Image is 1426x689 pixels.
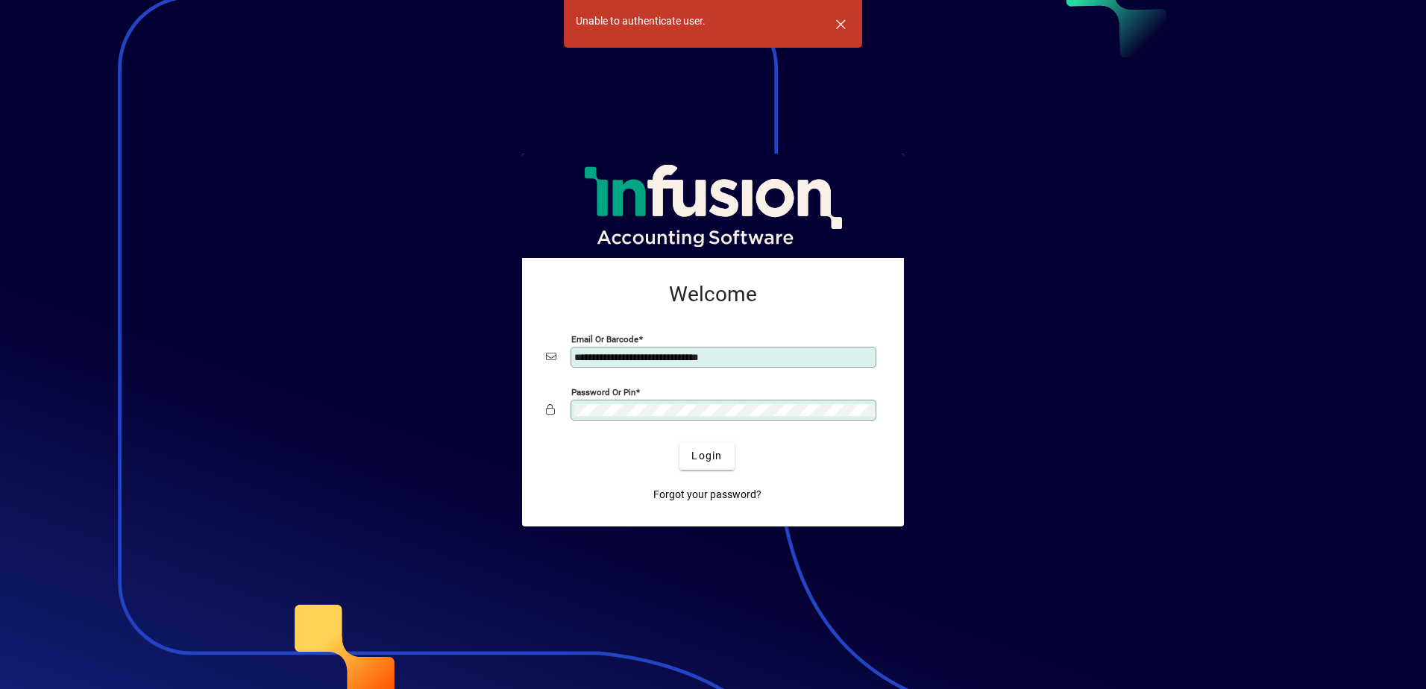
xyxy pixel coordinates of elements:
[823,6,858,42] button: Dismiss
[571,333,638,344] mat-label: Email or Barcode
[679,443,734,470] button: Login
[546,282,880,307] h2: Welcome
[571,386,635,397] mat-label: Password or Pin
[691,448,722,464] span: Login
[576,13,706,29] div: Unable to authenticate user.
[653,487,761,503] span: Forgot your password?
[647,482,767,509] a: Forgot your password?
